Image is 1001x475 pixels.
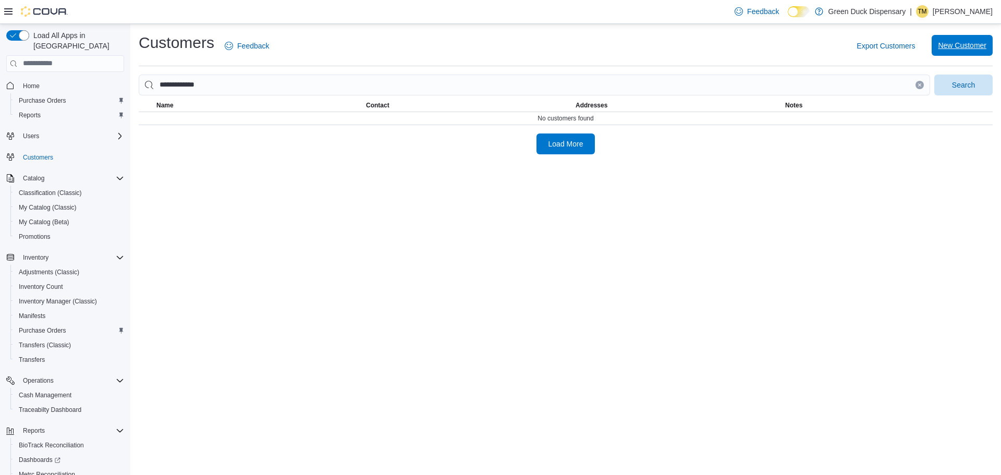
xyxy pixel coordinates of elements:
span: Dark Mode [788,17,788,18]
button: Purchase Orders [10,323,128,338]
span: Home [23,82,40,90]
span: Name [156,101,174,109]
span: Adjustments (Classic) [15,266,124,278]
button: Transfers [10,352,128,367]
span: Catalog [19,172,124,185]
button: BioTrack Reconciliation [10,438,128,453]
button: Operations [19,374,58,387]
a: Customers [19,151,57,164]
span: Inventory Manager (Classic) [15,295,124,308]
a: Adjustments (Classic) [15,266,83,278]
span: Inventory [19,251,124,264]
a: Feedback [730,1,783,22]
span: Contact [366,101,389,109]
span: Transfers [19,356,45,364]
span: Classification (Classic) [15,187,124,199]
span: Operations [23,376,54,385]
button: Load More [536,133,595,154]
span: Manifests [15,310,124,322]
a: Cash Management [15,389,76,401]
span: Reports [23,427,45,435]
button: Export Customers [852,35,919,56]
span: Operations [19,374,124,387]
span: Customers [23,153,53,162]
span: Transfers [15,354,124,366]
span: No customers found [538,114,593,123]
button: Catalog [2,171,128,186]
button: My Catalog (Beta) [10,215,128,229]
button: Reports [19,424,49,437]
button: Manifests [10,309,128,323]
p: Green Duck Dispensary [828,5,906,18]
span: Reports [15,109,124,121]
span: Users [19,130,124,142]
span: Cash Management [15,389,124,401]
button: Classification (Classic) [10,186,128,200]
input: Dark Mode [788,6,810,17]
span: Manifests [19,312,45,320]
button: Catalog [19,172,48,185]
span: Dashboards [15,454,124,466]
button: Cash Management [10,388,128,403]
h1: Customers [139,32,214,53]
span: Adjustments (Classic) [19,268,79,276]
span: Users [23,132,39,140]
span: Promotions [19,233,51,241]
button: Purchase Orders [10,93,128,108]
span: Traceabilty Dashboard [19,406,81,414]
span: My Catalog (Beta) [15,216,124,228]
a: Home [19,80,44,92]
a: Purchase Orders [15,94,70,107]
span: Catalog [23,174,44,182]
span: Purchase Orders [15,94,124,107]
span: Dashboards [19,456,60,464]
p: [PERSON_NAME] [933,5,993,18]
button: Operations [2,373,128,388]
span: TM [918,5,926,18]
span: Notes [785,101,802,109]
a: Transfers (Classic) [15,339,75,351]
span: BioTrack Reconciliation [19,441,84,449]
a: Reports [15,109,45,121]
span: Inventory Count [19,283,63,291]
button: Transfers (Classic) [10,338,128,352]
span: Addresses [576,101,607,109]
button: Search [934,75,993,95]
span: Traceabilty Dashboard [15,404,124,416]
span: Feedback [237,41,269,51]
span: Cash Management [19,391,71,399]
button: Reports [2,423,128,438]
span: Transfers (Classic) [15,339,124,351]
span: Export Customers [857,41,915,51]
button: Adjustments (Classic) [10,265,128,279]
a: My Catalog (Classic) [15,201,81,214]
span: Home [19,79,124,92]
button: Inventory [2,250,128,265]
a: Feedback [221,35,273,56]
span: Reports [19,111,41,119]
span: Inventory Count [15,281,124,293]
button: Home [2,78,128,93]
a: Inventory Count [15,281,67,293]
span: Customers [19,151,124,164]
button: Inventory [19,251,53,264]
a: My Catalog (Beta) [15,216,74,228]
span: BioTrack Reconciliation [15,439,124,452]
p: | [910,5,912,18]
span: Load More [548,139,583,149]
span: Purchase Orders [19,96,66,105]
span: Feedback [747,6,779,17]
span: Inventory [23,253,48,262]
span: Purchase Orders [19,326,66,335]
span: My Catalog (Beta) [19,218,69,226]
button: Users [19,130,43,142]
a: Dashboards [10,453,128,467]
a: Dashboards [15,454,65,466]
button: Traceabilty Dashboard [10,403,128,417]
span: Inventory Manager (Classic) [19,297,97,306]
span: Promotions [15,230,124,243]
a: BioTrack Reconciliation [15,439,88,452]
button: My Catalog (Classic) [10,200,128,215]
a: Classification (Classic) [15,187,86,199]
a: Manifests [15,310,50,322]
